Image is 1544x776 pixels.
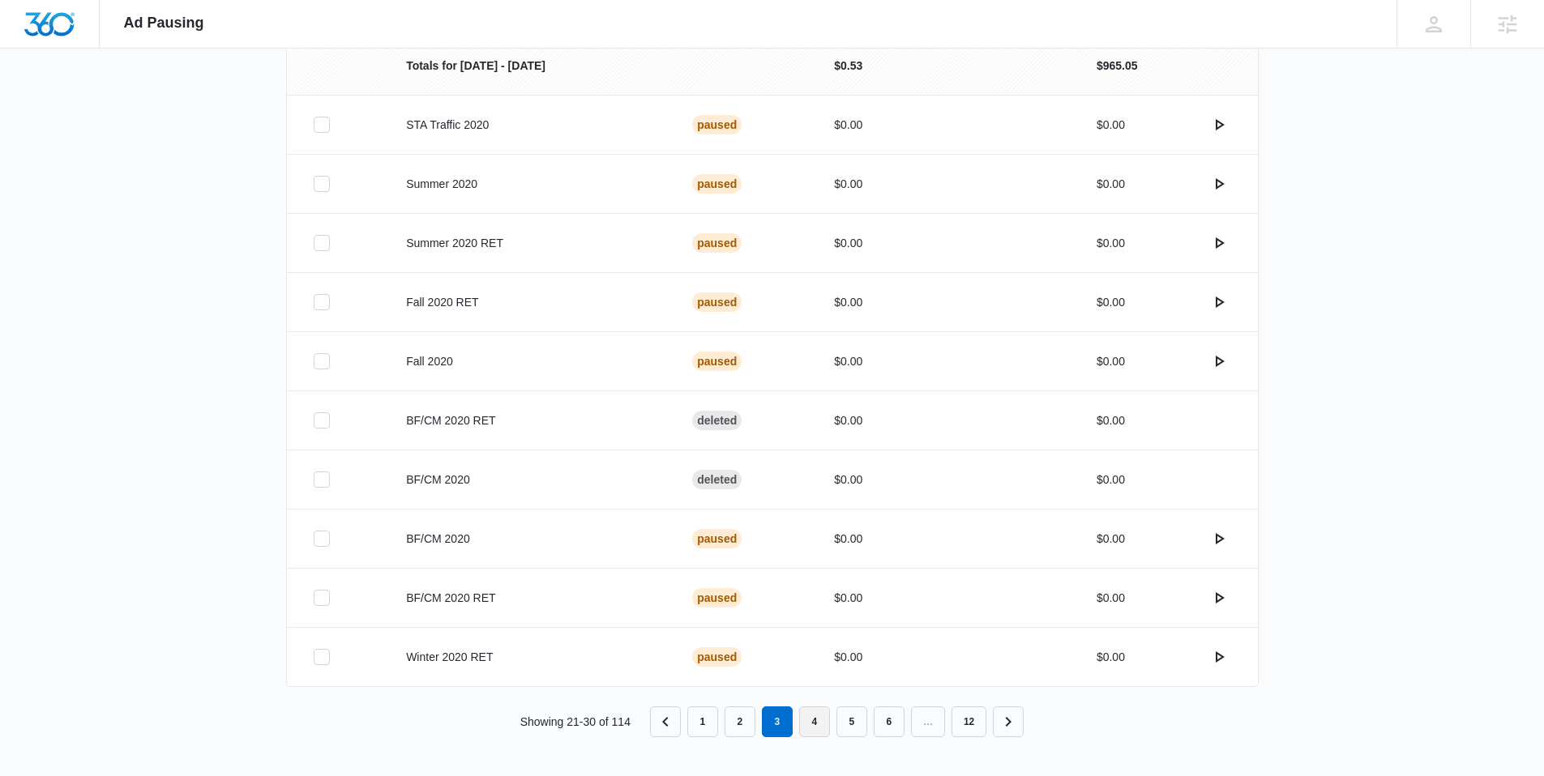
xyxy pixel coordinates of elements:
p: $0.00 [834,590,1058,607]
p: STA Traffic 2020 [406,117,653,134]
a: Page 5 [836,706,867,737]
span: Ad Pausing [124,15,204,32]
p: $0.00 [1097,590,1125,607]
a: Next Page [993,706,1024,737]
div: Paused [692,647,742,667]
p: $0.00 [1097,649,1125,666]
p: BF/CM 2020 [406,531,653,548]
div: Paused [692,233,742,253]
div: Deleted [692,470,742,489]
p: $0.00 [834,531,1058,548]
p: BF/CM 2020 [406,471,653,488]
button: actions.activate [1206,526,1232,552]
p: $0.00 [834,353,1058,370]
button: actions.activate [1206,585,1232,611]
div: Deleted [692,411,742,430]
button: actions.activate [1206,171,1232,197]
div: Paused [692,174,742,194]
button: actions.activate [1206,112,1232,138]
p: BF/CM 2020 RET [406,412,653,429]
p: $0.00 [834,294,1058,311]
p: $0.00 [834,117,1058,134]
p: Fall 2020 RET [406,294,653,311]
div: Paused [692,292,742,312]
p: $0.00 [1097,294,1125,311]
button: actions.activate [1206,348,1232,374]
em: 3 [762,706,793,737]
p: Totals for [DATE] - [DATE] [406,58,653,75]
p: Showing 21-30 of 114 [520,714,631,731]
p: $0.00 [1097,531,1125,548]
a: Page 4 [799,706,830,737]
p: $0.53 [834,58,1058,75]
nav: Pagination [650,706,1024,737]
div: Paused [692,115,742,134]
p: $0.00 [1097,117,1125,134]
p: Summer 2020 RET [406,235,653,252]
button: actions.activate [1206,230,1232,256]
div: Paused [692,588,742,608]
p: $0.00 [1097,235,1125,252]
p: $0.00 [834,176,1058,193]
p: $0.00 [1097,353,1125,370]
div: Paused [692,352,742,371]
button: actions.activate [1206,644,1232,670]
p: $0.00 [1097,471,1125,488]
p: Winter 2020 RET [406,649,653,666]
button: actions.activate [1206,289,1232,315]
p: $0.00 [1097,412,1125,429]
p: $0.00 [834,649,1058,666]
div: Paused [692,529,742,548]
a: Page 2 [725,706,755,737]
p: $0.00 [834,471,1058,488]
a: Page 6 [874,706,905,737]
a: Previous Page [650,706,681,737]
p: $0.00 [834,412,1058,429]
p: $965.05 [1097,58,1138,75]
a: Page 12 [952,706,986,737]
p: $0.00 [834,235,1058,252]
p: Fall 2020 [406,353,653,370]
p: $0.00 [1097,176,1125,193]
p: BF/CM 2020 RET [406,590,653,607]
a: Page 1 [687,706,718,737]
p: Summer 2020 [406,176,653,193]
